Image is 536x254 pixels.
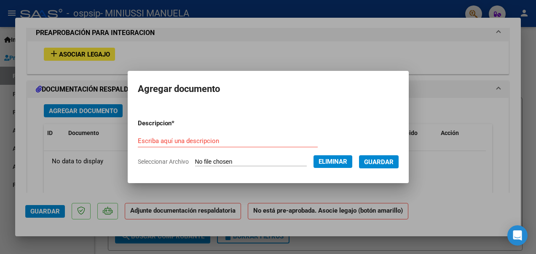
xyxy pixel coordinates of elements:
button: Eliminar [314,155,352,168]
button: Guardar [359,155,399,168]
span: Guardar [364,158,394,166]
div: Open Intercom Messenger [507,225,528,246]
p: Descripcion [138,119,216,128]
span: Seleccionar Archivo [138,158,189,165]
span: Eliminar [319,158,347,165]
h2: Agregar documento [138,81,399,97]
